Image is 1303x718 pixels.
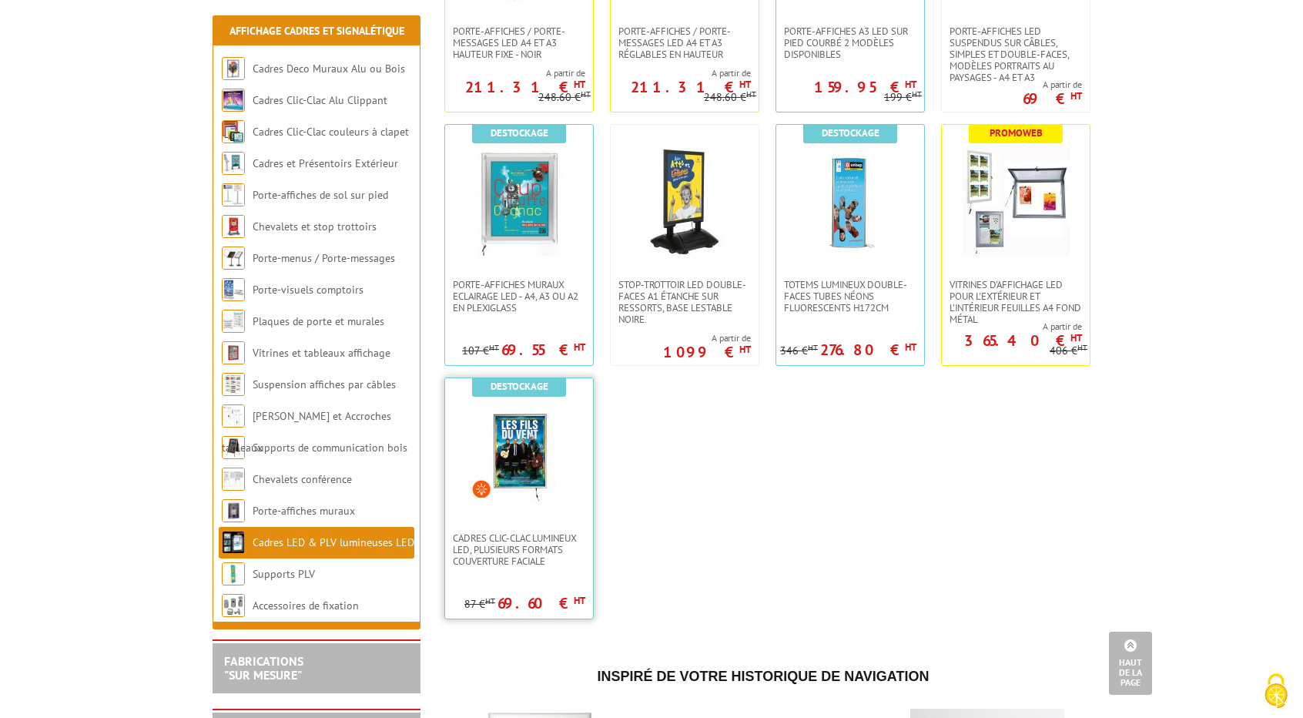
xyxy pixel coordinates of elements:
[776,279,924,314] a: Totems lumineux double-faces tubes néons fluorescents H172cm
[253,472,352,486] a: Chevalets conférence
[631,148,739,256] img: Stop-Trottoir LED double-faces A1 étanche sur ressorts, base lestable noire.
[453,532,585,567] span: Cadres Clic-Clac lumineux LED, plusieurs formats couverture faciale
[796,148,904,256] img: Totems lumineux double-faces tubes néons fluorescents H172cm
[746,89,756,99] sup: HT
[445,279,593,314] a: Porte-Affiches Muraux Eclairage LED - A4, A3 ou A2 en plexiglass
[1077,342,1087,353] sup: HT
[222,152,245,175] img: Cadres et Présentoirs Extérieur
[253,346,390,360] a: Vitrines et tableaux affichage
[253,314,384,328] a: Plaques de porte et murales
[942,25,1090,83] a: Porte-affiches LED suspendus sur câbles, simples et double-faces, modèles portraits au paysages -...
[253,535,414,549] a: Cadres LED & PLV lumineuses LED
[222,247,245,270] img: Porte-menus / Porte-messages
[222,404,245,428] img: Cimaises et Accroches tableaux
[253,251,395,265] a: Porte-menus / Porte-messages
[574,341,585,354] sup: HT
[469,401,569,502] img: Cadres Clic-Clac lumineux LED, plusieurs formats couverture faciale
[581,89,591,99] sup: HT
[485,596,495,606] sup: HT
[611,279,759,325] a: Stop-Trottoir LED double-faces A1 étanche sur ressorts, base lestable noire.
[453,25,585,60] span: Porte-affiches / Porte-messages LED A4 et A3 hauteur fixe - Noir
[491,380,548,393] b: Destockage
[1050,345,1087,357] p: 406 €
[1109,632,1152,695] a: Haut de la page
[780,345,818,357] p: 346 €
[704,92,756,103] p: 248.60 €
[784,25,916,60] span: Porte-affiches A3 LED sur pied courbé 2 modèles disponibles
[501,345,585,354] p: 69.55 €
[253,125,409,139] a: Cadres Clic-Clac couleurs à clapet
[942,279,1090,325] a: Vitrines d'affichage LED pour l'extérieur et l'intérieur feuilles A4 fond métal
[814,82,916,92] p: 159.95 €
[253,377,396,391] a: Suspension affiches par câbles
[222,468,245,491] img: Chevalets conférence
[462,345,499,357] p: 107 €
[222,562,245,585] img: Supports PLV
[1023,94,1082,103] p: 69 €
[1070,331,1082,344] sup: HT
[1023,79,1082,91] span: A partir de
[1249,666,1303,718] button: Cookies (fenêtre modale)
[618,279,751,325] span: Stop-Trottoir LED double-faces A1 étanche sur ressorts, base lestable noire.
[253,93,387,107] a: Cadres Clic-Clac Alu Clippant
[253,188,388,202] a: Porte-affiches de sol sur pied
[222,373,245,396] img: Suspension affiches par câbles
[222,215,245,238] img: Chevalets et stop trottoirs
[884,92,922,103] p: 199 €
[574,594,585,607] sup: HT
[808,342,818,353] sup: HT
[663,347,751,357] p: 1099 €
[445,67,585,79] span: A partir de
[222,278,245,301] img: Porte-visuels comptoirs
[990,126,1043,139] b: Promoweb
[253,599,359,612] a: Accessoires de fixation
[222,409,391,455] a: [PERSON_NAME] et Accroches tableaux
[222,183,245,206] img: Porte-affiches de sol sur pied
[253,504,355,518] a: Porte-affiches muraux
[611,67,751,79] span: A partir de
[776,25,924,60] a: Porte-affiches A3 LED sur pied courbé 2 modèles disponibles
[820,345,916,354] p: 276.80 €
[445,25,593,60] a: Porte-affiches / Porte-messages LED A4 et A3 hauteur fixe - Noir
[739,343,751,356] sup: HT
[253,62,405,75] a: Cadres Deco Muraux Alu ou Bois
[253,156,398,170] a: Cadres et Présentoirs Extérieur
[464,599,495,610] p: 87 €
[1257,672,1295,710] img: Cookies (fenêtre modale)
[631,82,751,92] p: 211.31 €
[465,148,573,256] img: Porte-Affiches Muraux Eclairage LED - A4, A3 ou A2 en plexiglass
[1070,89,1082,102] sup: HT
[222,341,245,364] img: Vitrines et tableaux affichage
[912,89,922,99] sup: HT
[222,120,245,143] img: Cadres Clic-Clac couleurs à clapet
[905,341,916,354] sup: HT
[253,567,315,581] a: Supports PLV
[489,342,499,353] sup: HT
[222,89,245,112] img: Cadres Clic-Clac Alu Clippant
[253,283,363,297] a: Porte-visuels comptoirs
[597,669,929,684] span: Inspiré de votre historique de navigation
[905,78,916,91] sup: HT
[950,279,1082,325] span: Vitrines d'affichage LED pour l'extérieur et l'intérieur feuilles A4 fond métal
[822,126,879,139] b: Destockage
[445,532,593,567] a: Cadres Clic-Clac lumineux LED, plusieurs formats couverture faciale
[574,78,585,91] sup: HT
[611,25,759,60] a: Porte-affiches / Porte-messages LED A4 et A3 réglables en hauteur
[465,82,585,92] p: 211.31 €
[224,653,303,683] a: FABRICATIONS"Sur Mesure"
[739,78,751,91] sup: HT
[222,594,245,617] img: Accessoires de fixation
[942,320,1082,333] span: A partir de
[253,220,377,233] a: Chevalets et stop trottoirs
[222,531,245,554] img: Cadres LED & PLV lumineuses LED
[618,25,751,60] span: Porte-affiches / Porte-messages LED A4 et A3 réglables en hauteur
[964,336,1082,345] p: 365.40 €
[222,57,245,80] img: Cadres Deco Muraux Alu ou Bois
[453,279,585,314] span: Porte-Affiches Muraux Eclairage LED - A4, A3 ou A2 en plexiglass
[962,148,1070,256] img: Vitrines d'affichage LED pour l'extérieur et l'intérieur feuilles A4 fond métal
[222,310,245,333] img: Plaques de porte et murales
[491,126,548,139] b: Destockage
[538,92,591,103] p: 248.60 €
[497,599,585,608] p: 69.60 €
[229,24,404,38] a: Affichage Cadres et Signalétique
